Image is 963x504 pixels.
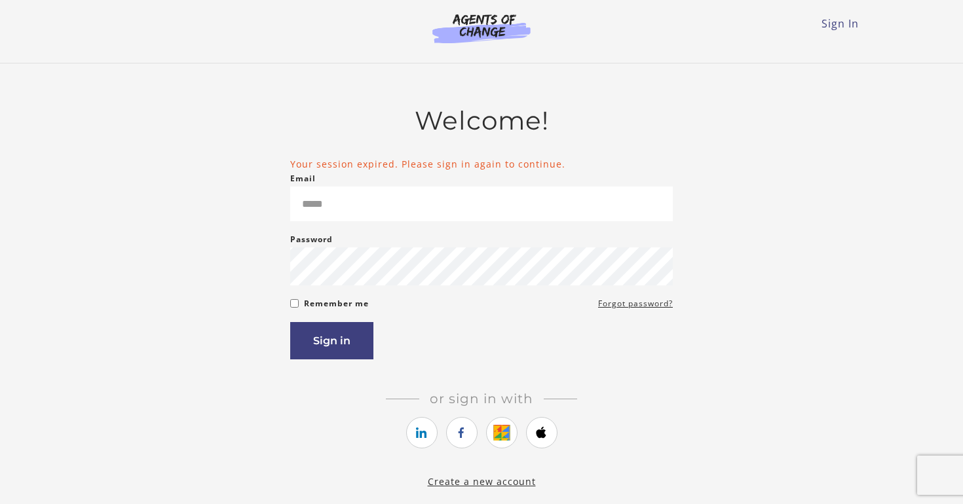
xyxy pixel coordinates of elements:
label: Remember me [304,296,369,312]
a: https://courses.thinkific.com/users/auth/apple?ss%5Breferral%5D=&ss%5Buser_return_to%5D=%2Fcourse... [526,417,557,448]
a: Create a new account [428,475,536,488]
img: Agents of Change Logo [419,13,544,43]
li: Your session expired. Please sign in again to continue. [290,157,673,171]
label: Email [290,171,316,187]
h2: Welcome! [290,105,673,136]
a: Forgot password? [598,296,673,312]
a: https://courses.thinkific.com/users/auth/google?ss%5Breferral%5D=&ss%5Buser_return_to%5D=%2Fcours... [486,417,518,448]
a: https://courses.thinkific.com/users/auth/linkedin?ss%5Breferral%5D=&ss%5Buser_return_to%5D=%2Fcou... [406,417,438,448]
label: Password [290,232,333,247]
span: Or sign in with [419,391,544,406]
a: Sign In [821,16,859,31]
button: Sign in [290,322,373,359]
a: https://courses.thinkific.com/users/auth/facebook?ss%5Breferral%5D=&ss%5Buser_return_to%5D=%2Fcou... [446,417,478,448]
